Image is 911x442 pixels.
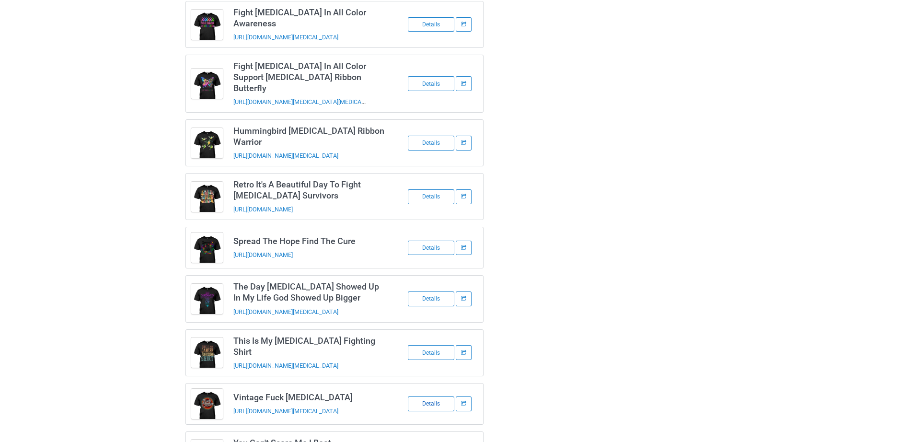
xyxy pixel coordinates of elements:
div: Details [408,17,454,32]
a: [URL][DOMAIN_NAME] [233,251,293,258]
h3: Retro It's A Beautiful Day To Fight [MEDICAL_DATA] Survivors [233,179,385,201]
div: Details [408,136,454,151]
a: [URL][DOMAIN_NAME][MEDICAL_DATA] [233,362,338,369]
a: [URL][DOMAIN_NAME] [233,206,293,213]
a: Details [408,294,456,302]
a: Details [408,192,456,200]
h3: Hummingbird [MEDICAL_DATA] Ribbon Warrior [233,125,385,147]
h3: Fight [MEDICAL_DATA] In All Color Support [MEDICAL_DATA] Ribbon Butterfly [233,60,385,93]
div: Details [408,189,454,204]
h3: Fight [MEDICAL_DATA] In All Color Awareness [233,7,385,29]
h3: Vintage Fuck [MEDICAL_DATA] [233,392,385,403]
div: Details [408,291,454,306]
div: Details [408,241,454,256]
div: Details [408,396,454,411]
div: Details [408,76,454,91]
a: Details [408,80,456,87]
a: [URL][DOMAIN_NAME][MEDICAL_DATA] [233,308,338,315]
h3: Spread The Hope Find The Cure [233,235,385,246]
a: Details [408,244,456,251]
a: Details [408,399,456,407]
a: Details [408,20,456,28]
a: [URL][DOMAIN_NAME][MEDICAL_DATA] [233,152,338,159]
a: [URL][DOMAIN_NAME][MEDICAL_DATA] [233,407,338,415]
h3: The Day [MEDICAL_DATA] Showed Up In My Life God Showed Up Bigger [233,281,385,303]
a: [URL][DOMAIN_NAME][MEDICAL_DATA] [233,34,338,41]
a: Details [408,349,456,356]
a: [URL][DOMAIN_NAME][MEDICAL_DATA][MEDICAL_DATA] [233,98,384,105]
h3: This Is My [MEDICAL_DATA] Fighting Shirt [233,335,385,357]
a: Details [408,139,456,146]
div: Details [408,345,454,360]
